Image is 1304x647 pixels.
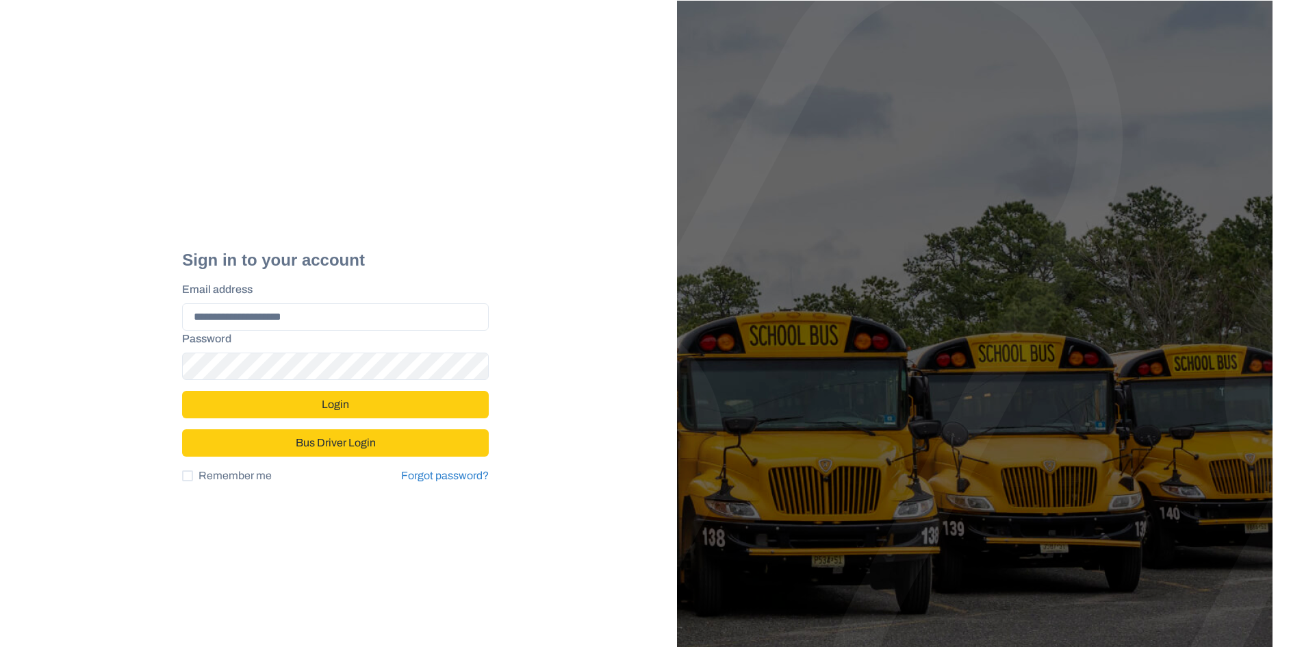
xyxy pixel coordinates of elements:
button: Login [182,391,489,418]
a: Bus Driver Login [182,431,489,442]
h2: Sign in to your account [182,251,489,270]
label: Email address [182,281,481,298]
a: Forgot password? [401,468,489,484]
a: Forgot password? [401,470,489,481]
span: Remember me [199,468,272,484]
button: Bus Driver Login [182,429,489,457]
label: Password [182,331,481,347]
